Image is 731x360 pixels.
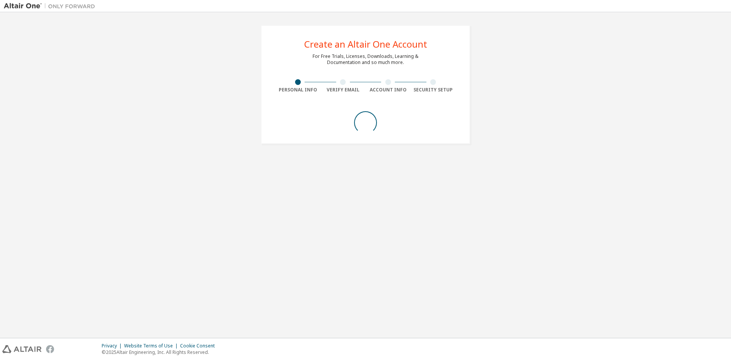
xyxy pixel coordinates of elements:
div: Verify Email [321,87,366,93]
div: Security Setup [411,87,456,93]
div: For Free Trials, Licenses, Downloads, Learning & Documentation and so much more. [313,53,418,66]
div: Cookie Consent [180,343,219,349]
div: Personal Info [275,87,321,93]
div: Privacy [102,343,124,349]
div: Create an Altair One Account [304,40,427,49]
img: Altair One [4,2,99,10]
img: facebook.svg [46,345,54,353]
div: Website Terms of Use [124,343,180,349]
div: Account Info [365,87,411,93]
img: altair_logo.svg [2,345,41,353]
p: © 2025 Altair Engineering, Inc. All Rights Reserved. [102,349,219,355]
